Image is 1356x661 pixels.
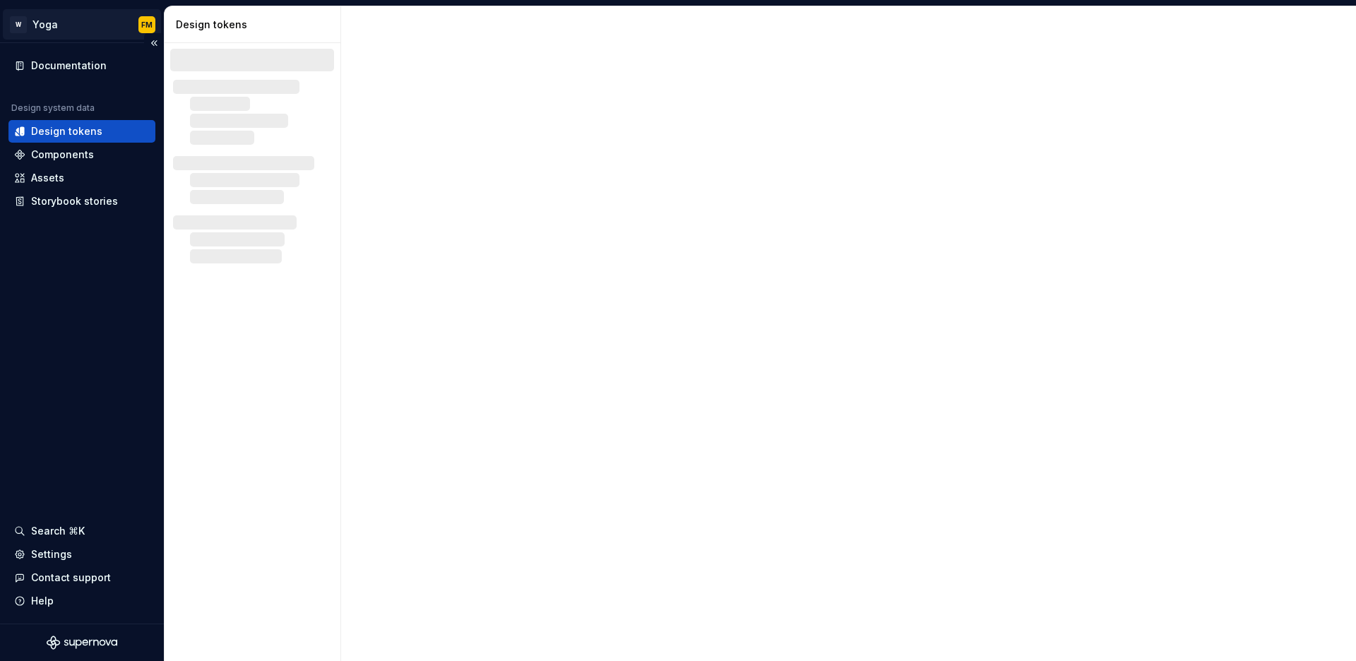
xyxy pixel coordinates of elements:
button: Collapse sidebar [144,33,164,53]
div: Assets [31,171,64,185]
a: Settings [8,543,155,566]
div: Documentation [31,59,107,73]
div: Help [31,594,54,608]
div: Settings [31,547,72,561]
svg: Supernova Logo [47,636,117,650]
div: FM [141,19,153,30]
a: Components [8,143,155,166]
div: Storybook stories [31,194,118,208]
div: Contact support [31,571,111,585]
div: Yoga [32,18,58,32]
button: Search ⌘K [8,520,155,542]
div: Components [31,148,94,162]
button: WYogaFM [3,9,161,40]
a: Design tokens [8,120,155,143]
div: Design tokens [31,124,102,138]
button: Contact support [8,566,155,589]
div: Design tokens [176,18,335,32]
a: Assets [8,167,155,189]
div: Design system data [11,102,95,114]
div: W [10,16,27,33]
button: Help [8,590,155,612]
div: Search ⌘K [31,524,85,538]
a: Storybook stories [8,190,155,213]
a: Documentation [8,54,155,77]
